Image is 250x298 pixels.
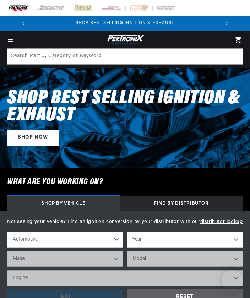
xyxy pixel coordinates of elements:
div: Announcement [31,20,219,27]
select: Ride Type [7,232,123,248]
input: Search Part #, Category or Keyword [7,49,243,64]
h2: Shop Best Selling Ignition & Exhaust [7,90,243,124]
select: Engine [7,270,243,286]
div: Find by Distributor [120,196,243,211]
p: Not seeing your vehicle? Find an ignition conversion by your distributor with our [7,218,243,226]
select: Model [127,251,243,267]
a: SHOP NOW [7,130,59,146]
a: distributor lookup [200,219,243,224]
select: Make [7,251,123,267]
button: Translation missing: en.sections.announcements.next_announcement [219,16,234,31]
a: SHOP BEST SELLING IGNITION & EXHAUST [76,21,174,25]
select: Year [127,232,243,248]
div: 1 of 2 [31,20,219,27]
img: Pertronix [105,34,145,45]
button: Search Part #, Category or Keyword [227,49,243,64]
button: Translation missing: en.sections.announcements.previous_announcement [16,16,31,31]
div: Shop by vehicle [7,196,120,211]
summary: Menu [3,36,18,44]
